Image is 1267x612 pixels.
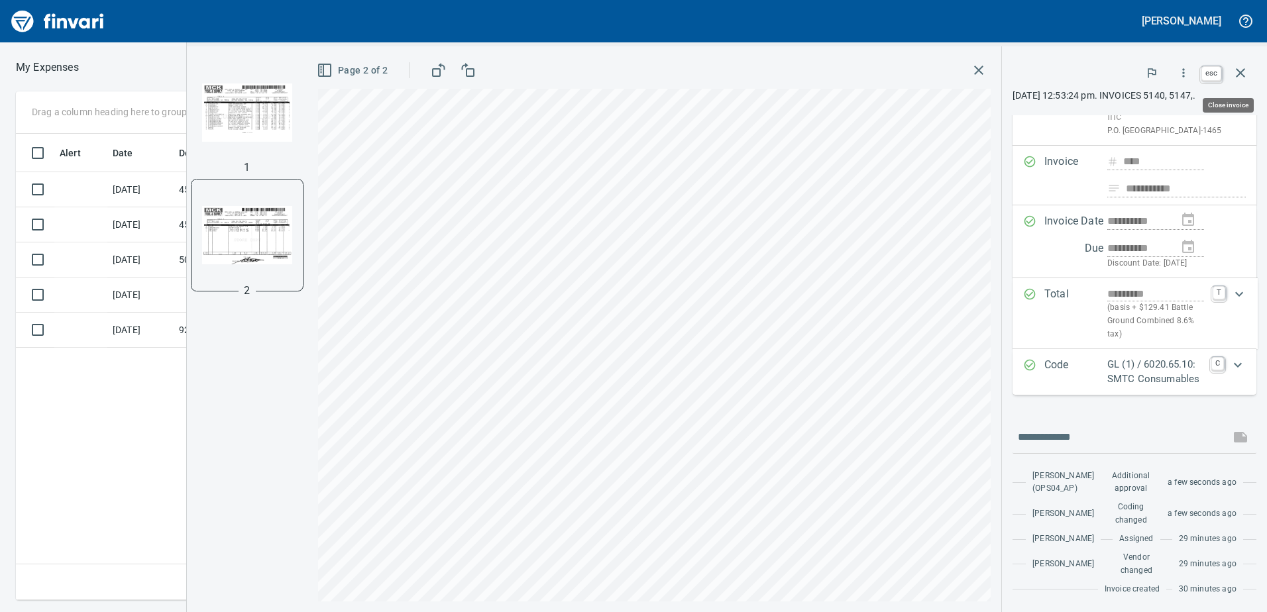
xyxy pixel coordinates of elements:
[32,105,226,119] p: Drag a column heading here to group the table
[16,60,79,76] nav: breadcrumb
[107,278,174,313] td: [DATE]
[1032,558,1094,571] span: [PERSON_NAME]
[202,68,292,158] img: Page 1
[1201,66,1221,81] a: esc
[60,145,81,161] span: Alert
[107,207,174,242] td: [DATE]
[113,145,150,161] span: Date
[107,242,174,278] td: [DATE]
[107,172,174,207] td: [DATE]
[8,5,107,37] img: Finvari
[1168,507,1237,521] span: a few seconds ago
[1179,558,1237,571] span: 29 minutes ago
[1213,286,1225,299] a: T
[319,62,388,79] span: Page 2 of 2
[1107,551,1165,578] span: Vendor changed
[16,60,79,76] p: My Expenses
[1032,470,1094,496] span: [PERSON_NAME] (OPS04_AP)
[1211,357,1224,370] a: C
[244,160,250,176] p: 1
[1013,89,1256,102] p: [DATE] 12:53:24 pm. INVOICES 5140, 5147,.
[1138,11,1225,31] button: [PERSON_NAME]
[1225,421,1256,453] span: This records your message into the invoice and notifies anyone mentioned
[174,172,293,207] td: 4532.65
[113,145,133,161] span: Date
[60,145,98,161] span: Alert
[179,145,246,161] span: Description
[1107,501,1154,527] span: Coding changed
[1032,533,1094,546] span: [PERSON_NAME]
[244,283,250,299] p: 2
[1032,507,1094,521] span: [PERSON_NAME]
[202,190,292,280] img: Page 2
[1179,533,1237,546] span: 29 minutes ago
[1013,349,1256,395] div: Expand
[1168,476,1237,489] span: a few seconds ago
[1119,533,1153,546] span: Assigned
[1179,583,1237,596] span: 30 minutes ago
[107,313,174,348] td: [DATE]
[1105,583,1160,596] span: Invoice created
[1107,357,1203,387] p: GL (1) / 6020.65.10: SMTC Consumables
[174,313,293,348] td: 92506.251505
[1044,286,1107,341] p: Total
[1044,357,1107,387] p: Code
[179,145,229,161] span: Description
[174,242,293,278] td: 50.10733.65
[1107,301,1205,341] p: (basis + $129.41 Battle Ground Combined 8.6% tax)
[1013,278,1258,349] div: Expand
[314,58,393,83] button: Page 2 of 2
[174,207,293,242] td: 4532.65
[1142,14,1221,28] h5: [PERSON_NAME]
[1107,470,1154,496] span: Additional approval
